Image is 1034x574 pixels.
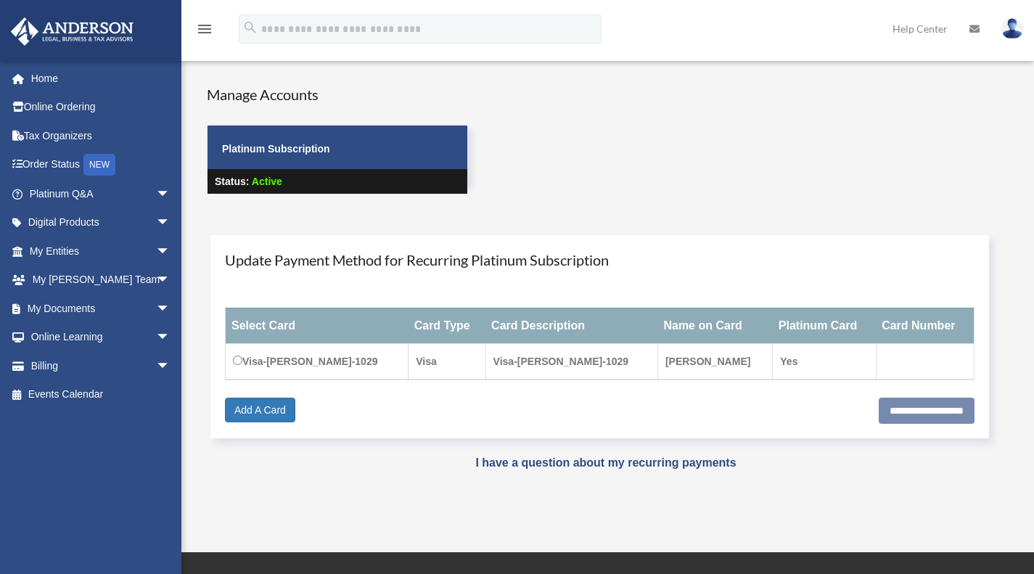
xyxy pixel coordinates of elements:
[10,121,192,150] a: Tax Organizers
[156,266,185,295] span: arrow_drop_down
[226,308,409,343] th: Select Card
[657,308,772,343] th: Name on Card
[10,179,192,208] a: Platinum Q&Aarrow_drop_down
[207,84,468,104] h4: Manage Accounts
[156,208,185,238] span: arrow_drop_down
[10,380,192,409] a: Events Calendar
[83,154,115,176] div: NEW
[10,93,192,122] a: Online Ordering
[876,308,974,343] th: Card Number
[226,343,409,380] td: Visa-[PERSON_NAME]-1029
[485,343,657,380] td: Visa-[PERSON_NAME]-1029
[156,323,185,353] span: arrow_drop_down
[10,266,192,295] a: My [PERSON_NAME] Teamarrow_drop_down
[156,294,185,324] span: arrow_drop_down
[657,343,772,380] td: [PERSON_NAME]
[222,143,330,155] strong: Platinum Subscription
[1001,18,1023,39] img: User Pic
[10,323,192,352] a: Online Learningarrow_drop_down
[10,351,192,380] a: Billingarrow_drop_down
[10,294,192,323] a: My Documentsarrow_drop_down
[156,179,185,209] span: arrow_drop_down
[225,398,295,422] a: Add A Card
[242,20,258,36] i: search
[10,208,192,237] a: Digital Productsarrow_drop_down
[10,150,192,180] a: Order StatusNEW
[7,17,138,46] img: Anderson Advisors Platinum Portal
[196,20,213,38] i: menu
[773,343,876,380] td: Yes
[156,237,185,266] span: arrow_drop_down
[409,343,485,380] td: Visa
[773,308,876,343] th: Platinum Card
[485,308,657,343] th: Card Description
[10,64,192,93] a: Home
[475,456,736,469] a: I have a question about my recurring payments
[196,25,213,38] a: menu
[156,351,185,381] span: arrow_drop_down
[409,308,485,343] th: Card Type
[252,176,282,187] span: Active
[225,250,974,270] h4: Update Payment Method for Recurring Platinum Subscription
[215,176,249,187] strong: Status:
[10,237,192,266] a: My Entitiesarrow_drop_down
